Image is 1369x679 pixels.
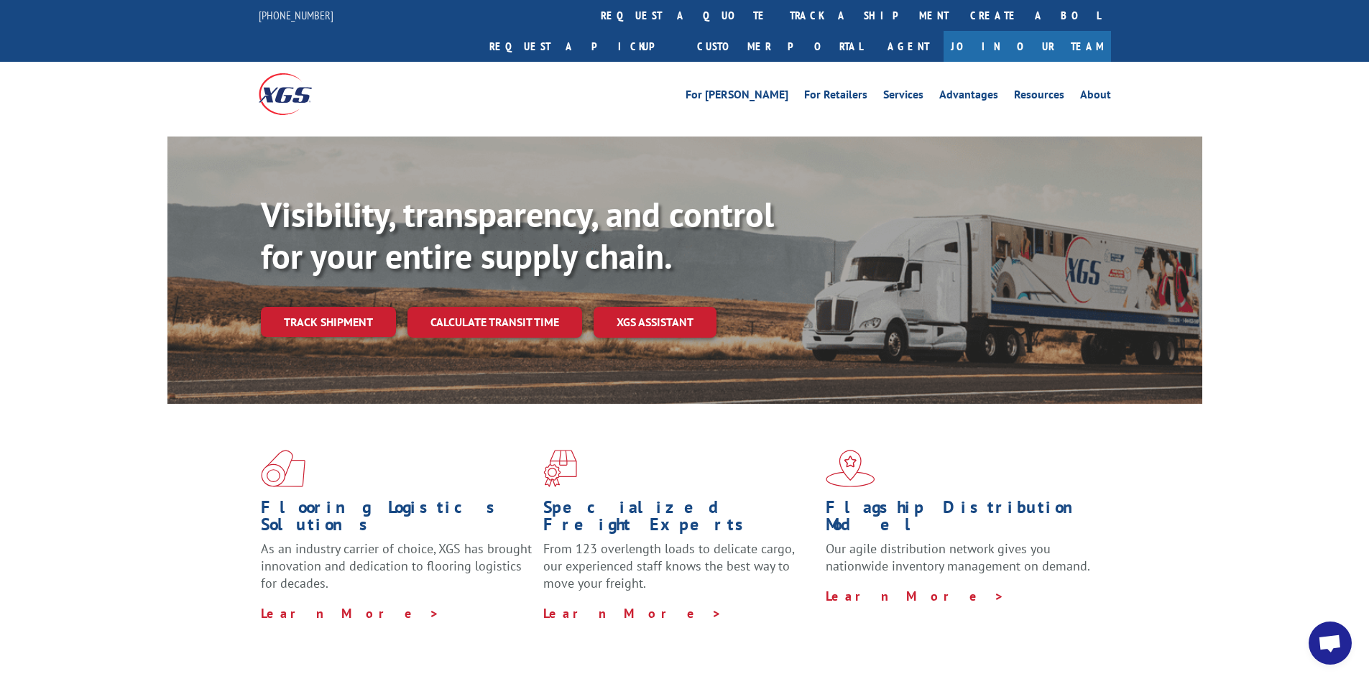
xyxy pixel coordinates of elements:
[543,540,815,604] p: From 123 overlength loads to delicate cargo, our experienced staff knows the best way to move you...
[826,540,1090,574] span: Our agile distribution network gives you nationwide inventory management on demand.
[261,499,533,540] h1: Flooring Logistics Solutions
[1014,89,1064,105] a: Resources
[479,31,686,62] a: Request a pickup
[259,8,333,22] a: [PHONE_NUMBER]
[826,499,1097,540] h1: Flagship Distribution Model
[944,31,1111,62] a: Join Our Team
[261,450,305,487] img: xgs-icon-total-supply-chain-intelligence-red
[261,307,396,337] a: Track shipment
[804,89,867,105] a: For Retailers
[543,605,722,622] a: Learn More >
[407,307,582,338] a: Calculate transit time
[939,89,998,105] a: Advantages
[826,588,1005,604] a: Learn More >
[1309,622,1352,665] div: Open chat
[1080,89,1111,105] a: About
[594,307,716,338] a: XGS ASSISTANT
[873,31,944,62] a: Agent
[686,89,788,105] a: For [PERSON_NAME]
[826,450,875,487] img: xgs-icon-flagship-distribution-model-red
[543,499,815,540] h1: Specialized Freight Experts
[261,605,440,622] a: Learn More >
[686,31,873,62] a: Customer Portal
[543,450,577,487] img: xgs-icon-focused-on-flooring-red
[883,89,923,105] a: Services
[261,192,774,278] b: Visibility, transparency, and control for your entire supply chain.
[261,540,532,591] span: As an industry carrier of choice, XGS has brought innovation and dedication to flooring logistics...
